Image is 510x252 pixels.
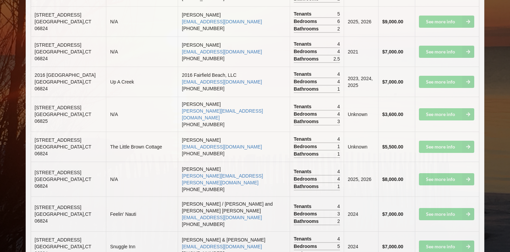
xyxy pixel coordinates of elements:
[35,49,91,61] span: [GEOGRAPHIC_DATA] , CT 06824
[294,235,313,242] span: Tenants
[337,71,340,77] span: 4
[294,118,320,125] span: Bathrooms
[337,203,340,210] span: 4
[182,215,262,220] a: [EMAIL_ADDRESS][DOMAIN_NAME]
[344,67,378,97] td: 2023, 2024, 2025
[178,67,289,97] td: 2016 Fairfield Beach, LLC [PHONE_NUMBER]
[178,162,289,197] td: [PERSON_NAME] [PHONE_NUMBER]
[294,78,319,85] span: Bedrooms
[294,176,319,182] span: Bedrooms
[344,97,378,132] td: Unknown
[106,197,178,231] td: Feelin' Nauti
[337,235,340,242] span: 4
[337,86,340,92] span: 1
[294,103,313,110] span: Tenants
[182,144,262,150] a: [EMAIL_ADDRESS][DOMAIN_NAME]
[35,205,81,210] span: [STREET_ADDRESS]
[294,55,320,62] span: Bathrooms
[344,6,378,37] td: 2025, 2026
[106,37,178,67] td: N/A
[294,18,319,25] span: Bedrooms
[294,151,320,157] span: Bathrooms
[178,37,289,67] td: [PERSON_NAME] [PHONE_NUMBER]
[35,72,96,78] span: 2016 [GEOGRAPHIC_DATA]
[294,218,320,225] span: Bathrooms
[106,162,178,197] td: N/A
[294,243,319,250] span: Bedrooms
[382,177,403,182] b: $8,000.00
[294,86,320,92] span: Bathrooms
[337,168,340,175] span: 4
[35,112,91,124] span: [GEOGRAPHIC_DATA] , CT 06825
[294,111,319,117] span: Bedrooms
[294,168,313,175] span: Tenants
[337,218,340,225] span: 2
[294,210,319,217] span: Bedrooms
[178,197,289,231] td: [PERSON_NAME] / [PERSON_NAME] and [PERSON_NAME] [PERSON_NAME] [PHONE_NUMBER]
[344,197,378,231] td: 2024
[294,71,313,77] span: Tenants
[182,244,262,249] a: [EMAIL_ADDRESS][DOMAIN_NAME]
[294,48,319,55] span: Bedrooms
[337,151,340,157] span: 1
[337,243,340,250] span: 5
[382,211,403,217] b: $7,000.00
[337,10,340,17] span: 5
[337,25,340,32] span: 2
[35,211,91,224] span: [GEOGRAPHIC_DATA] , CT 06824
[382,19,403,24] b: $9,000.00
[337,176,340,182] span: 4
[337,103,340,110] span: 4
[337,18,340,25] span: 6
[294,183,320,190] span: Bathrooms
[344,37,378,67] td: 2021
[382,144,403,150] b: $5,500.00
[382,79,403,85] b: $7,000.00
[337,136,340,142] span: 4
[294,41,313,47] span: Tenants
[337,210,340,217] span: 3
[35,144,91,156] span: [GEOGRAPHIC_DATA] , CT 06824
[35,79,91,91] span: [GEOGRAPHIC_DATA] , CT 06824
[106,67,178,97] td: Up A Creek
[106,6,178,37] td: N/A
[182,19,262,24] a: [EMAIL_ADDRESS][DOMAIN_NAME]
[333,55,340,62] span: 2.5
[294,136,313,142] span: Tenants
[344,162,378,197] td: 2025, 2026
[178,132,289,162] td: [PERSON_NAME] [PHONE_NUMBER]
[35,137,81,143] span: [STREET_ADDRESS]
[182,173,263,185] a: [PERSON_NAME][EMAIL_ADDRESS][PERSON_NAME][DOMAIN_NAME]
[178,6,289,37] td: [PERSON_NAME] [PHONE_NUMBER]
[35,237,81,243] span: [STREET_ADDRESS]
[35,19,91,31] span: [GEOGRAPHIC_DATA] , CT 06824
[35,177,91,189] span: [GEOGRAPHIC_DATA] , CT 06824
[182,79,262,85] a: [EMAIL_ADDRESS][DOMAIN_NAME]
[382,244,403,249] b: $7,000.00
[337,48,340,55] span: 4
[35,170,81,175] span: [STREET_ADDRESS]
[337,41,340,47] span: 4
[337,111,340,117] span: 4
[382,49,403,54] b: $7,000.00
[35,42,81,48] span: [STREET_ADDRESS]
[294,203,313,210] span: Tenants
[337,143,340,150] span: 1
[182,108,263,120] a: [PERSON_NAME][EMAIL_ADDRESS][DOMAIN_NAME]
[337,183,340,190] span: 1
[294,25,320,32] span: Bathrooms
[294,10,313,17] span: Tenants
[337,78,340,85] span: 4
[337,118,340,125] span: 3
[182,49,262,54] a: [EMAIL_ADDRESS][DOMAIN_NAME]
[106,132,178,162] td: The Little Brown Cottage
[35,105,81,110] span: [STREET_ADDRESS]
[35,12,81,18] span: [STREET_ADDRESS]
[106,97,178,132] td: N/A
[344,132,378,162] td: Unknown
[178,97,289,132] td: [PERSON_NAME] [PHONE_NUMBER]
[382,112,403,117] b: $3,600.00
[294,143,319,150] span: Bedrooms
